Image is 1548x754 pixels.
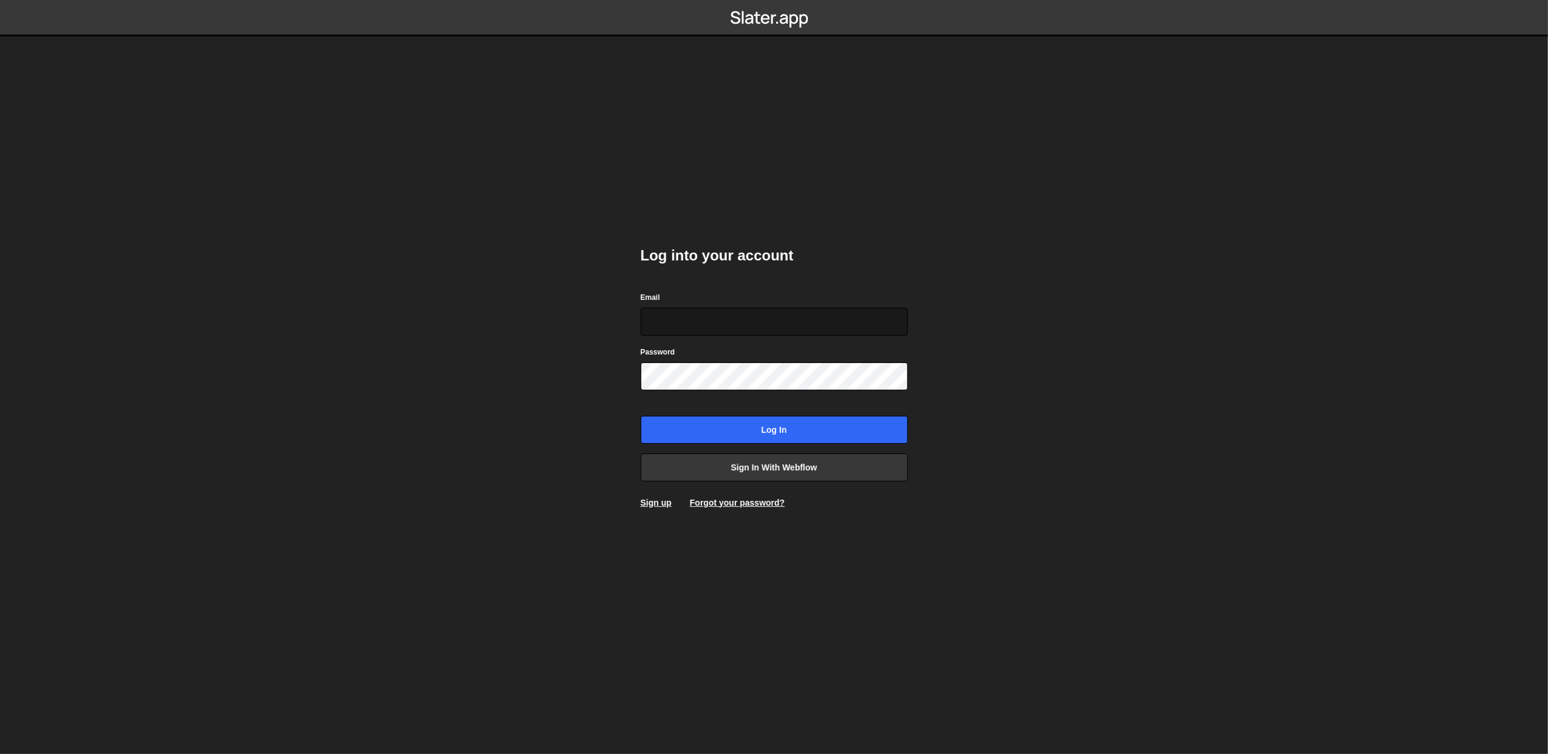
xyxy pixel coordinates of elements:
[641,498,672,508] a: Sign up
[641,453,908,481] a: Sign in with Webflow
[641,346,675,358] label: Password
[641,246,908,265] h2: Log into your account
[641,416,908,444] input: Log in
[690,498,785,508] a: Forgot your password?
[641,291,660,304] label: Email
